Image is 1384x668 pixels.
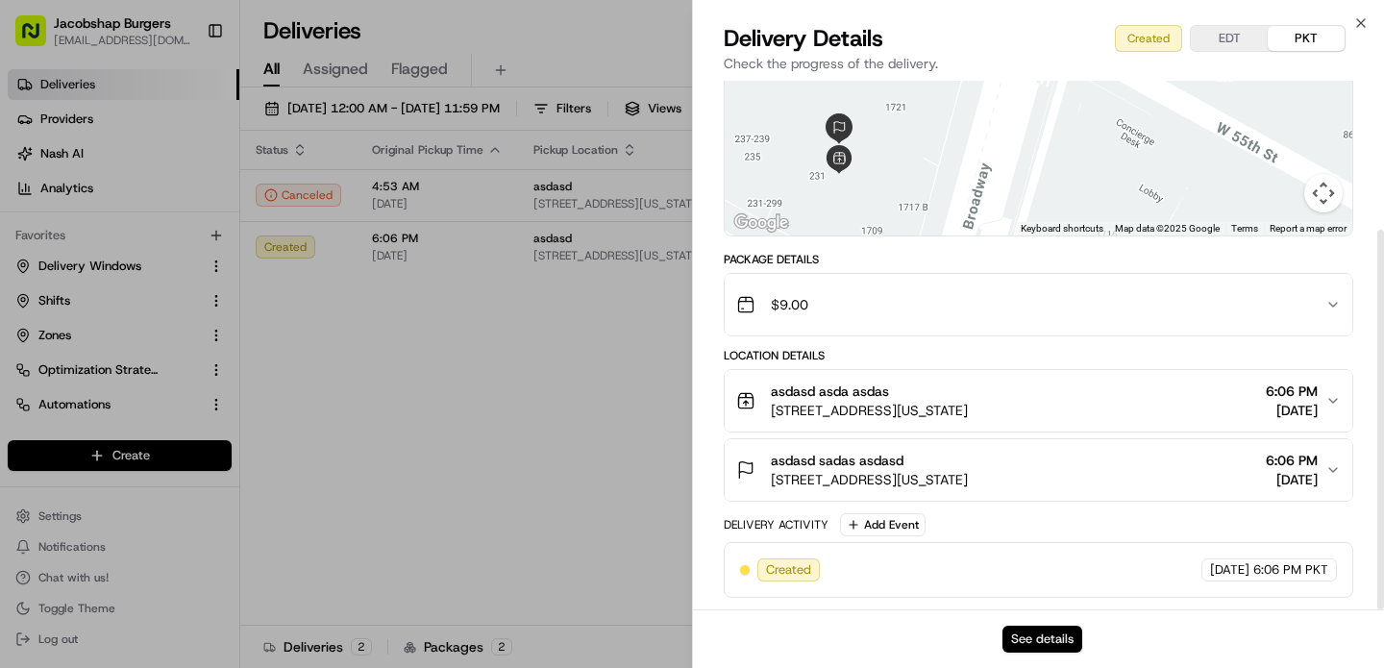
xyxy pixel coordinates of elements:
span: asdasd asda asdas [771,382,889,401]
button: EDT [1191,26,1268,51]
span: [DATE] [269,298,309,313]
a: 📗Knowledge Base [12,370,155,405]
img: 1736555255976-a54dd68f-1ca7-489b-9aae-adbdc363a1c4 [38,299,54,314]
img: Google [729,210,793,235]
span: Pylon [191,425,233,439]
span: asdasd sadas asdasd [771,451,903,470]
span: Delivery Details [724,23,883,54]
span: API Documentation [182,378,309,397]
a: Powered byPylon [136,424,233,439]
p: Welcome 👋 [19,77,350,108]
span: [DATE] [1266,401,1318,420]
span: • [259,298,265,313]
img: 1736555255976-a54dd68f-1ca7-489b-9aae-adbdc363a1c4 [19,184,54,218]
span: [STREET_ADDRESS][US_STATE] [771,401,968,420]
span: [DATE] [1210,561,1249,579]
span: [PERSON_NAME] [PERSON_NAME] [60,298,255,313]
span: Map data ©2025 Google [1115,223,1220,234]
a: Open this area in Google Maps (opens a new window) [729,210,793,235]
button: Start new chat [327,189,350,212]
p: Check the progress of the delivery. [724,54,1353,73]
img: 1727276513143-84d647e1-66c0-4f92-a045-3c9f9f5dfd92 [40,184,75,218]
span: 6:06 PM PKT [1253,561,1328,579]
span: [STREET_ADDRESS][US_STATE] [771,470,968,489]
div: Delivery Activity [724,517,828,532]
span: $9.00 [771,295,808,314]
div: Location Details [724,348,1353,363]
img: Nash [19,19,58,58]
button: See details [1002,626,1082,653]
div: 💻 [162,380,178,395]
button: $9.00 [725,274,1352,335]
div: Package Details [724,252,1353,267]
div: Start new chat [86,184,315,203]
span: 6:06 PM [1266,451,1318,470]
a: 💻API Documentation [155,370,316,405]
span: 6:06 PM [1266,382,1318,401]
img: Joana Marie Avellanoza [19,280,50,310]
div: 📗 [19,380,35,395]
a: Terms [1231,223,1258,234]
div: We're available if you need us! [86,203,264,218]
button: Keyboard shortcuts [1021,222,1103,235]
button: Add Event [840,513,926,536]
span: Created [766,561,811,579]
input: Clear [50,124,317,144]
div: Past conversations [19,250,123,265]
button: See all [298,246,350,269]
span: Knowledge Base [38,378,147,397]
button: PKT [1268,26,1345,51]
a: Report a map error [1270,223,1347,234]
button: Map camera controls [1304,174,1343,212]
button: asdasd sadas asdasd[STREET_ADDRESS][US_STATE]6:06 PM[DATE] [725,439,1352,501]
span: [DATE] [1266,470,1318,489]
button: asdasd asda asdas[STREET_ADDRESS][US_STATE]6:06 PM[DATE] [725,370,1352,432]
